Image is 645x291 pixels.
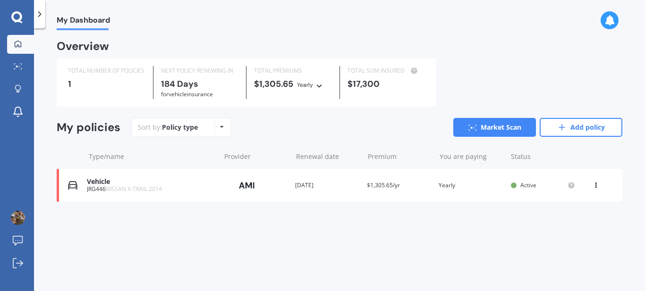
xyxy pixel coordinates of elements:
div: TOTAL PREMIUMS [254,66,331,75]
div: My policies [57,121,120,134]
span: $1,305.65/yr [367,181,400,189]
div: Premium [368,152,432,161]
div: Overview [57,42,109,51]
span: My Dashboard [57,16,110,28]
div: TOTAL SUM INSURED [348,66,425,75]
div: $1,305.65 [254,79,331,90]
div: You are paying [440,152,504,161]
b: 184 Days [161,78,198,90]
div: [DATE] [295,181,359,190]
div: Yearly [439,181,503,190]
div: Vehicle [87,178,216,186]
div: 1 [68,79,145,89]
div: Type/name [89,152,217,161]
img: AMI [223,176,271,194]
div: JRG446 [87,186,216,192]
div: Provider [224,152,289,161]
img: Vehicle [68,181,77,190]
div: NEXT POLICY RENEWING IN [161,66,238,75]
div: Policy type [162,123,198,132]
img: picture [11,211,25,225]
a: Add policy [540,118,622,137]
div: $17,300 [348,79,425,89]
a: Market Scan [453,118,536,137]
div: Sort by: [138,123,198,132]
div: Status [511,152,575,161]
span: for Vehicle insurance [161,90,213,98]
span: Active [520,181,536,189]
div: Renewal date [296,152,360,161]
div: TOTAL NUMBER OF POLICIES [68,66,145,75]
span: NISSAN X-TRAIL 2014 [106,185,162,193]
div: Yearly [297,80,313,90]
